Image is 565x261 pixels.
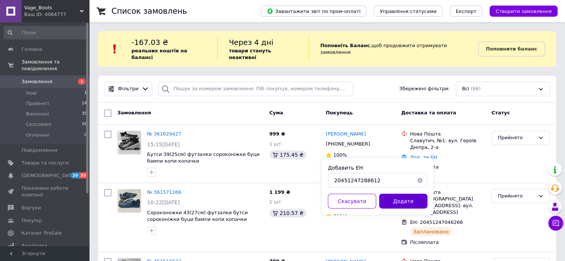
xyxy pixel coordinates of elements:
[399,85,450,92] span: Збережені фільтри:
[4,26,88,39] input: Пошук
[82,121,87,128] span: 16
[269,131,285,137] span: 999 ₴
[261,6,366,17] button: Завантажити звіт по пром-оплаті
[147,189,181,195] a: № 361571266
[498,192,535,200] div: Прийнято
[84,132,87,138] span: 0
[118,131,141,154] img: Фото товару
[118,189,141,212] img: Фото товару
[326,131,366,138] a: [PERSON_NAME]
[22,217,42,224] span: Покупці
[229,48,271,60] b: товари стануть неактивні
[309,37,478,61] div: , щоб продовжити отримувати замовлення
[147,151,260,164] a: Бутси 39(25см) футзалки сороконіжки буци бампи копи копачки
[267,8,360,14] span: Завантажити звіт по пром-оплаті
[269,209,306,218] div: 210.57 ₴
[26,132,49,138] span: Оплачені
[118,85,139,92] span: Фільтри
[410,189,486,196] div: Нова Пошта
[380,9,436,14] span: Управління статусами
[22,242,47,249] span: Аналітика
[410,227,452,236] div: Заплановано
[147,210,248,222] a: Сороконожки 43(27см) футзалки бутси сороконіжки буци бампи копи копачки
[410,219,463,225] span: ЕН: 20451247046266
[269,110,283,115] span: Cума
[147,141,180,147] span: 15:15[DATE]
[84,90,87,97] span: 1
[117,110,151,115] span: Замовлення
[478,42,545,56] a: Поповнити баланс
[229,38,273,47] span: Через 4 дні
[498,134,535,142] div: Прийнято
[26,100,49,107] span: Прийняті
[269,199,283,205] span: 1 шт.
[328,165,363,171] label: Добавить ЕН
[22,147,58,154] span: Повідомлення
[482,8,558,14] a: Створити замовлення
[269,189,290,195] span: 1 199 ₴
[24,4,80,11] span: Vage_Boots
[410,239,486,246] div: Післяплата
[410,196,486,216] div: смт. [GEOGRAPHIC_DATA] ([STREET_ADDRESS]: вул. [STREET_ADDRESS]
[496,9,552,14] span: Створити замовлення
[117,189,141,213] a: Фото товару
[328,194,376,209] button: Скасувати
[147,199,180,205] span: 10:22[DATE]
[26,121,51,128] span: Скасовані
[379,194,428,209] button: Додати
[410,131,486,137] div: Нова Пошта
[456,9,477,14] span: Експорт
[333,152,347,158] span: 100%
[82,100,87,107] span: 14
[22,172,77,179] span: [DEMOGRAPHIC_DATA]
[22,205,41,211] span: Відгуки
[333,211,347,216] span: 100%
[22,78,52,85] span: Замовлення
[117,131,141,154] a: Фото товару
[24,11,89,18] div: Ваш ID: 4064777
[320,43,370,48] b: Поповніть Баланс
[71,172,79,179] span: 20
[269,150,306,159] div: 175.45 ₴
[22,46,42,53] span: Головна
[491,110,510,115] span: Статус
[111,7,187,16] h1: Список замовлень
[413,173,428,188] button: Очистить
[78,78,85,85] span: 1
[326,110,353,115] span: Покупець
[79,172,88,179] span: 33
[471,86,481,91] span: (66)
[490,6,558,17] button: Створити замовлення
[26,90,37,97] span: Нові
[269,141,283,147] span: 1 шт.
[109,43,120,55] img: :exclamation:
[410,154,437,160] a: Додати ЕН
[82,111,87,117] span: 35
[374,6,442,17] button: Управління статусами
[401,110,456,115] span: Доставка та оплата
[131,48,187,60] b: реальних коштів на балансі
[26,111,49,117] span: Виконані
[131,38,168,47] span: -167.03 ₴
[324,139,371,149] div: [PHONE_NUMBER]
[147,131,181,137] a: № 361629427
[410,137,486,151] div: Славутич, №1: вул. Героїв Дніпра, 2-а
[410,164,486,170] div: Післяплата
[22,160,69,166] span: Товари та послуги
[486,46,537,52] b: Поповнити баланс
[462,85,470,92] span: Всі
[548,216,563,231] button: Чат з покупцем
[450,6,483,17] button: Експорт
[22,59,89,72] span: Замовлення та повідомлення
[22,185,69,198] span: Показники роботи компанії
[22,230,62,236] span: Каталог ProSale
[158,82,353,96] input: Пошук за номером замовлення, ПІБ покупця, номером телефону, Email, номером накладної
